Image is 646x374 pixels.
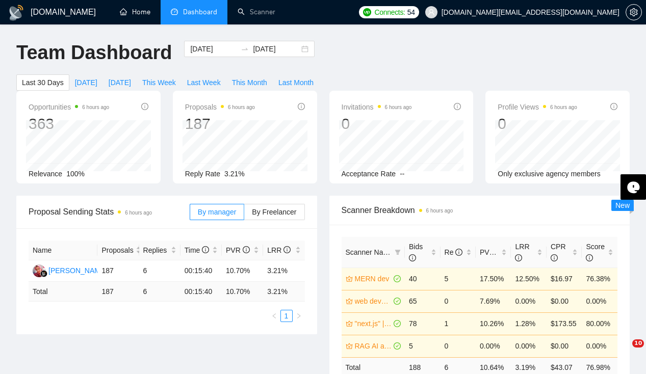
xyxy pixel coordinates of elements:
span: Invitations [342,101,412,113]
th: Name [29,241,97,260]
a: RAG AI assistant [355,340,392,352]
span: This Week [142,77,176,88]
span: info-circle [243,246,250,253]
span: Time [185,246,209,254]
span: Connects: [374,7,405,18]
a: homeHome [120,8,150,16]
span: check-circle [394,320,401,327]
li: Previous Page [268,310,280,322]
span: info-circle [515,254,522,261]
td: 80.00% [582,312,617,335]
span: crown [346,298,353,305]
span: Scanner Name [346,248,393,256]
span: Proposals [101,245,133,256]
td: $0.00 [547,290,582,312]
td: $173.55 [547,312,582,335]
span: [DATE] [75,77,97,88]
span: setting [626,8,641,16]
span: PVR [480,248,504,256]
span: dashboard [171,8,178,15]
span: Profile Views [498,101,577,113]
li: 1 [280,310,293,322]
span: info-circle [586,254,593,261]
a: web developmnet [355,296,392,307]
img: logo [8,5,24,21]
a: DP[PERSON_NAME] [33,266,107,274]
span: info-circle [551,254,558,261]
td: 17.50% [476,268,511,290]
img: DP [33,264,45,277]
button: This Week [137,74,182,91]
td: 0.00% [476,335,511,357]
time: 6 hours ago [125,210,152,216]
span: Dashboard [183,8,217,16]
time: 6 hours ago [385,104,412,110]
span: check-circle [394,275,401,282]
span: This Month [232,77,267,88]
td: $16.97 [547,268,582,290]
button: Last Week [182,74,226,91]
span: 100% [66,170,85,178]
time: 6 hours ago [228,104,255,110]
td: 7.69% [476,290,511,312]
span: info-circle [455,249,462,256]
td: 1 [441,312,476,335]
span: info-circle [409,254,416,261]
div: 363 [29,114,109,133]
h1: Team Dashboard [16,41,172,65]
span: swap-right [241,45,249,53]
span: Reply Rate [185,170,220,178]
button: setting [626,4,642,20]
td: 5 [405,335,440,357]
span: crown [346,275,353,282]
div: [PERSON_NAME] [48,265,107,276]
span: filter [393,245,403,260]
td: 0.00% [511,290,546,312]
td: 3.21 % [263,282,304,302]
li: Next Page [293,310,305,322]
td: 10.26% [476,312,511,335]
span: 54 [407,7,415,18]
button: left [268,310,280,322]
button: [DATE] [103,74,137,91]
span: 3.21% [224,170,245,178]
span: By Freelancer [252,208,296,216]
td: 0 [441,290,476,312]
span: left [271,313,277,319]
td: 40 [405,268,440,290]
td: 0.00% [511,335,546,357]
td: 187 [97,260,139,282]
a: "next.js" | "next js [355,318,392,329]
span: 10 [632,339,644,348]
th: Replies [139,241,180,260]
span: to [241,45,249,53]
img: upwork-logo.png [363,8,371,16]
span: check-circle [394,298,401,305]
button: right [293,310,305,322]
a: searchScanner [238,8,275,16]
iframe: Intercom live chat [611,339,636,364]
td: 00:15:40 [180,260,222,282]
td: 78 [405,312,440,335]
span: Scanner Breakdown [342,204,618,217]
td: 0.00% [582,335,617,357]
time: 6 hours ago [426,208,453,213]
span: [DATE] [109,77,131,88]
span: info-circle [298,103,305,110]
span: New [615,201,630,209]
span: Score [586,243,605,262]
td: 12.50% [511,268,546,290]
span: PVR [226,246,250,254]
time: 6 hours ago [82,104,109,110]
td: 10.70% [222,260,263,282]
span: -- [400,170,404,178]
span: info-circle [610,103,617,110]
img: gigradar-bm.png [40,270,47,277]
button: Last Month [273,74,319,91]
time: 6 hours ago [550,104,577,110]
td: 1.28% [511,312,546,335]
button: [DATE] [69,74,103,91]
span: check-circle [394,342,401,350]
button: Last 30 Days [16,74,69,91]
input: End date [253,43,299,55]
